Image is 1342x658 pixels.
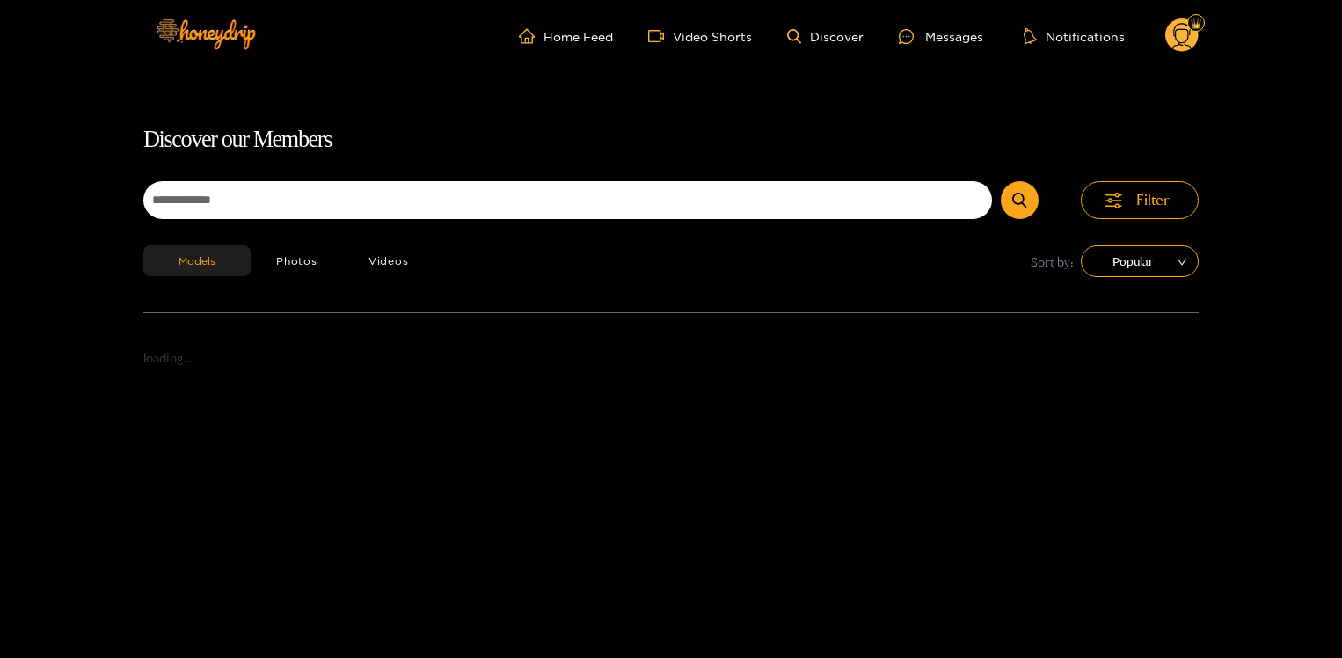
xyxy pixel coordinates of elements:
h1: Discover our Members [143,121,1199,158]
p: loading... [143,348,1199,369]
button: Photos [251,245,343,276]
button: Filter [1081,181,1199,219]
span: home [519,28,543,44]
span: Popular [1094,248,1185,274]
div: sort [1081,245,1199,277]
button: Notifications [1018,27,1130,45]
button: Models [143,245,251,276]
button: Videos [343,245,434,276]
div: Messages [899,26,983,47]
a: Video Shorts [648,28,752,44]
button: Submit Search [1001,181,1039,219]
a: Home Feed [519,28,613,44]
span: video-camera [648,28,673,44]
img: Fan Level [1191,18,1201,29]
a: Discover [787,29,864,44]
span: Sort by: [1031,252,1074,272]
span: Filter [1136,190,1170,210]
